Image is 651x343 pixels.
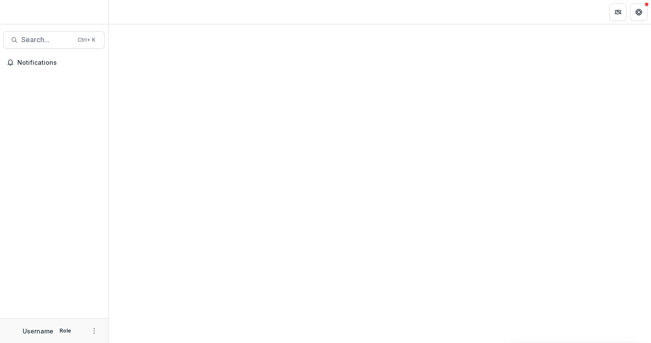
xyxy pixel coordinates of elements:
span: Search... [21,36,72,44]
p: Username [23,326,53,336]
button: Partners [609,3,627,21]
p: Role [57,327,74,335]
div: Ctrl + K [76,35,97,45]
button: More [89,326,99,336]
span: Notifications [17,59,101,67]
button: Notifications [3,56,105,70]
button: Search... [3,31,105,49]
button: Get Help [630,3,648,21]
